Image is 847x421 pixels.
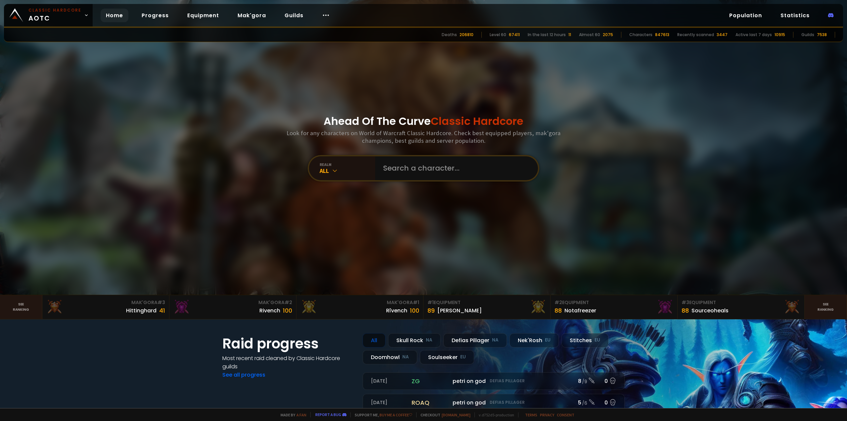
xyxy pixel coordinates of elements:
div: 88 [555,306,562,315]
small: EU [595,337,600,343]
div: Rîvench [386,306,407,315]
div: Equipment [682,299,800,306]
span: # 1 [413,299,419,306]
div: Active last 7 days [736,32,772,38]
span: # 2 [285,299,292,306]
div: Guilds [801,32,814,38]
div: Doomhowl [363,350,417,364]
div: 41 [159,306,165,315]
div: Sourceoheals [691,306,729,315]
div: 3447 [717,32,728,38]
a: [DATE]roaqpetri on godDefias Pillager5 /60 [363,394,625,411]
a: Mak'Gora#1Rîvench100 [296,295,423,319]
div: Notafreezer [564,306,596,315]
span: Support me, [350,412,412,417]
a: Report a bug [315,412,341,417]
div: 88 [682,306,689,315]
small: Classic Hardcore [28,7,81,13]
a: Mak'Gora#2Rivench100 [169,295,296,319]
h1: Raid progress [222,333,355,354]
a: Home [101,9,128,22]
div: In the last 12 hours [528,32,566,38]
div: 206810 [460,32,473,38]
div: All [363,333,385,347]
div: 2075 [603,32,613,38]
a: #1Equipment89[PERSON_NAME] [423,295,551,319]
div: 10915 [775,32,785,38]
a: Privacy [540,412,554,417]
div: Characters [629,32,652,38]
a: #2Equipment88Notafreezer [551,295,678,319]
small: EU [545,337,551,343]
div: 847613 [655,32,669,38]
h4: Most recent raid cleaned by Classic Hardcore guilds [222,354,355,371]
div: Mak'Gora [173,299,292,306]
a: Progress [136,9,174,22]
a: Equipment [182,9,224,22]
span: AOTC [28,7,81,23]
div: Mak'Gora [300,299,419,306]
div: realm [320,162,375,167]
a: #3Equipment88Sourceoheals [678,295,805,319]
div: Skull Rock [388,333,441,347]
a: Mak'gora [232,9,271,22]
span: v. d752d5 - production [474,412,514,417]
div: 100 [410,306,419,315]
div: Recently scanned [677,32,714,38]
span: Classic Hardcore [431,114,523,129]
div: Equipment [555,299,673,306]
span: # 1 [427,299,434,306]
a: [DOMAIN_NAME] [442,412,470,417]
a: Classic HardcoreAOTC [4,4,93,26]
a: Buy me a coffee [379,412,412,417]
a: Terms [525,412,537,417]
small: EU [460,354,466,360]
div: 89 [427,306,435,315]
div: Defias Pillager [443,333,507,347]
a: Population [724,9,767,22]
a: Mak'Gora#3Hittinghard41 [42,295,169,319]
div: 100 [283,306,292,315]
a: [DATE]zgpetri on godDefias Pillager8 /90 [363,372,625,390]
div: 11 [568,32,571,38]
div: Stitches [561,333,608,347]
div: Equipment [427,299,546,306]
span: Checkout [416,412,470,417]
h1: Ahead Of The Curve [324,113,523,129]
input: Search a character... [379,156,530,180]
div: Nek'Rosh [510,333,559,347]
div: All [320,167,375,175]
span: Made by [277,412,306,417]
div: 67411 [509,32,520,38]
div: Soulseeker [420,350,474,364]
div: Mak'Gora [46,299,165,306]
span: # 2 [555,299,562,306]
span: # 3 [157,299,165,306]
div: Level 60 [490,32,506,38]
a: Seeranking [805,295,847,319]
div: Rivench [259,306,280,315]
a: Guilds [279,9,309,22]
small: NA [492,337,499,343]
a: Consent [557,412,574,417]
div: Almost 60 [579,32,600,38]
span: # 3 [682,299,689,306]
small: NA [402,354,409,360]
h3: Look for any characters on World of Warcraft Classic Hardcore. Check best equipped players, mak'g... [284,129,563,144]
div: Hittinghard [126,306,156,315]
a: Statistics [775,9,815,22]
div: Deaths [442,32,457,38]
div: 7538 [817,32,827,38]
small: NA [426,337,432,343]
a: See all progress [222,371,265,379]
a: a fan [296,412,306,417]
div: [PERSON_NAME] [437,306,482,315]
